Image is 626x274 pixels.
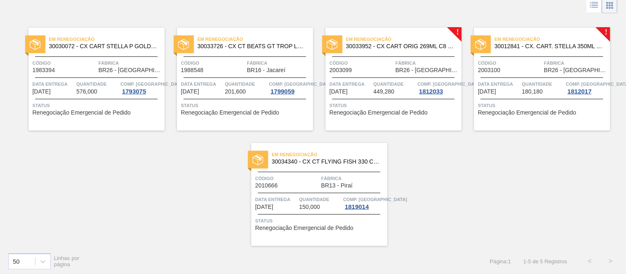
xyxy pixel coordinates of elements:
span: BR26 - Uberlândia [396,67,460,73]
span: 150,000 [299,204,320,210]
span: Data entrega [181,80,223,88]
span: Renegociação Emergencial de Pedido [478,110,576,116]
span: Comp. Carga [343,195,407,204]
span: Página : 1 [490,258,511,265]
div: 50 [13,258,20,265]
span: Data entrega [33,80,75,88]
span: Fábrica [99,59,163,67]
a: Comp. [GEOGRAPHIC_DATA]1793075 [120,80,163,95]
span: 1 - 5 de 5 Registros [524,258,567,265]
span: Fábrica [396,59,460,67]
span: Fábrica [321,174,385,183]
span: BR26 - Uberlândia [99,67,163,73]
span: Status [330,101,460,110]
img: status [475,39,486,50]
span: Linhas por página [54,255,80,267]
span: 18/09/2025 [255,204,274,210]
img: status [178,39,189,50]
span: 27/08/2025 [478,89,496,95]
span: Renegociação Emergencial de Pedido [330,110,428,116]
span: Fábrica [544,59,608,67]
span: Data entrega [330,80,372,88]
span: Código [330,59,394,67]
span: BR26 - Uberlândia [544,67,608,73]
div: 1793075 [120,88,148,95]
a: !statusEm renegociação30012841 - CX. CART. STELLA 350ML SLK C8 429Código2003100FábricaBR26 - [GEO... [462,28,610,131]
div: 1819014 [343,204,371,210]
span: Código [33,59,97,67]
span: Status [478,101,608,110]
span: 1983394 [33,67,55,73]
a: Comp. [GEOGRAPHIC_DATA]1799059 [269,80,311,95]
span: 449,280 [373,89,394,95]
span: 26/08/2025 [330,89,348,95]
span: Data entrega [478,80,520,88]
span: Comp. Carga [418,80,482,88]
span: 30030072 - CX CART STELLA P GOLD 330ML C6 298 NIV23 [49,43,158,49]
div: 1812017 [566,88,593,95]
span: Status [255,217,385,225]
span: Código [181,59,245,67]
span: 180,180 [522,89,543,95]
img: status [253,155,263,165]
span: Quantidade [76,80,118,88]
span: Em renegociação [346,35,462,43]
span: 30034340 - CX CT FLYING FISH 330 C6 VERDE [272,159,381,165]
span: 30033726 - CX CT BEATS GT TROP LN 269ML C6 NIV25 [198,43,307,49]
div: 1799059 [269,88,296,95]
span: 2003099 [330,67,352,73]
a: Comp. [GEOGRAPHIC_DATA]1812017 [566,80,608,95]
span: Código [478,59,542,67]
span: Código [255,174,319,183]
span: Renegociação Emergencial de Pedido [255,225,354,231]
span: Data entrega [255,195,298,204]
span: 1988548 [181,67,204,73]
span: Em renegociação [272,150,387,159]
span: 18/08/2025 [181,89,199,95]
button: > [600,251,621,272]
span: 201,600 [225,89,246,95]
span: Quantidade [522,80,564,88]
span: 30012841 - CX. CART. STELLA 350ML SLK C8 429 [495,43,604,49]
span: Comp. Carga [120,80,184,88]
span: Em renegociação [495,35,610,43]
span: Status [33,101,163,110]
span: 576,000 [76,89,97,95]
span: Quantidade [225,80,267,88]
span: Renegociação Emergencial de Pedido [33,110,131,116]
span: BR16 - Jacareí [247,67,286,73]
span: Renegociação Emergencial de Pedido [181,110,279,116]
a: Comp. [GEOGRAPHIC_DATA]1819014 [343,195,385,210]
a: statusEm renegociação30033726 - CX CT BEATS GT TROP LN 269ML C6 NIV25Código1988548FábricaBR16 - J... [165,28,313,131]
span: Comp. Carga [269,80,333,88]
button: < [580,251,600,272]
a: Comp. [GEOGRAPHIC_DATA]1812033 [418,80,460,95]
img: status [30,39,40,50]
span: Quantidade [299,195,341,204]
span: Fábrica [247,59,311,67]
a: statusEm renegociação30034340 - CX CT FLYING FISH 330 C6 VERDECódigo2010666FábricaBR13 - PiraíDat... [239,143,387,246]
span: Status [181,101,311,110]
span: Em renegociação [198,35,313,43]
a: !statusEm renegociação30033952 - CX CART ORIG 269ML C8 GPI NIV24Código2003099FábricaBR26 - [GEOGR... [313,28,462,131]
span: Quantidade [373,80,416,88]
a: statusEm renegociação30030072 - CX CART STELLA P GOLD 330ML C6 298 NIV23Código1983394FábricaBR26 ... [16,28,165,131]
img: status [327,39,338,50]
span: Em renegociação [49,35,165,43]
div: 1812033 [418,88,445,95]
span: BR13 - Piraí [321,183,353,189]
span: 30033952 - CX CART ORIG 269ML C8 GPI NIV24 [346,43,455,49]
span: 2010666 [255,183,278,189]
span: 2003100 [478,67,501,73]
span: 13/08/2025 [33,89,51,95]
